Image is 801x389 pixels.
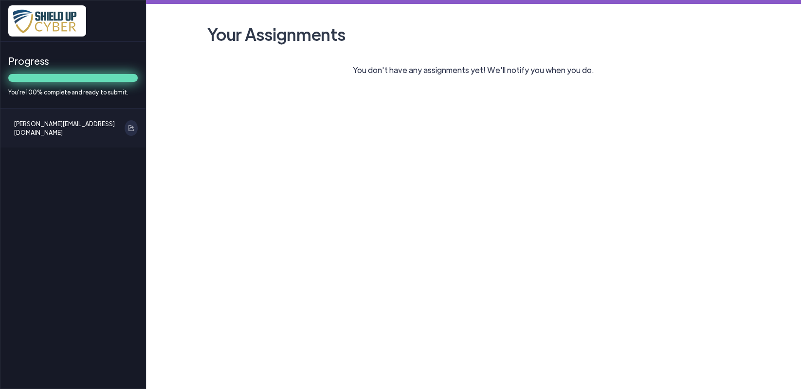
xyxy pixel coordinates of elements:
[125,120,138,136] button: Log out
[8,54,138,68] span: Progress
[8,5,86,37] img: x7pemu0IxLxkcbZJZdzx2HwkaHwO9aaLS0XkQIJL.png
[14,120,119,136] span: [PERSON_NAME][EMAIL_ADDRESS][DOMAIN_NAME]
[203,19,744,49] h2: Your Assignments
[8,88,138,96] span: You're 100% complete and ready to submit.
[128,125,134,130] img: exit.svg
[203,64,744,76] p: You don't have any assignments yet! We'll notify you when you do.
